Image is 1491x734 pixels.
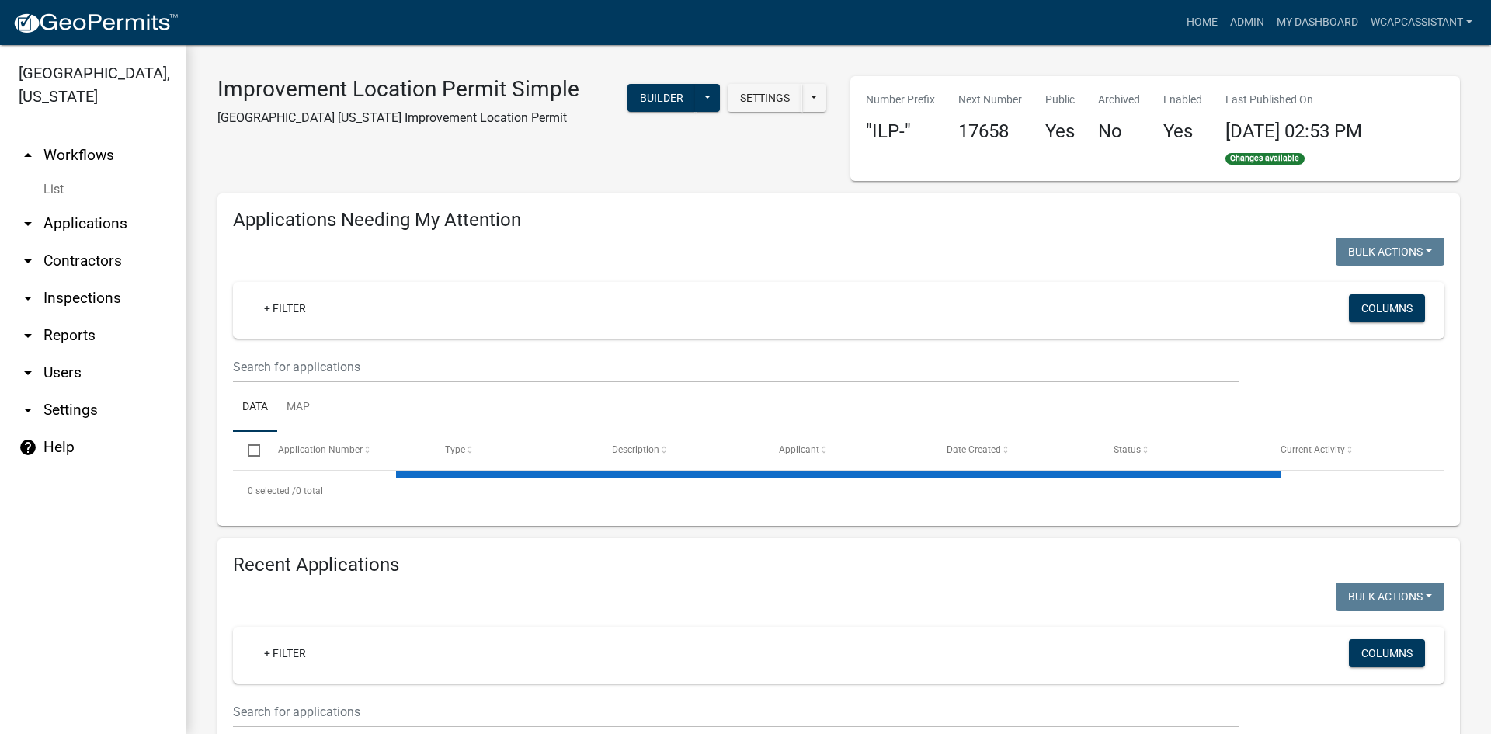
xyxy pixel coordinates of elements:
[1225,153,1305,165] span: Changes available
[252,294,318,322] a: + Filter
[1349,294,1425,322] button: Columns
[1045,120,1075,143] h4: Yes
[19,252,37,270] i: arrow_drop_down
[1225,120,1362,142] span: [DATE] 02:53 PM
[779,444,819,455] span: Applicant
[866,92,935,108] p: Number Prefix
[233,696,1239,728] input: Search for applications
[728,84,802,112] button: Settings
[19,289,37,308] i: arrow_drop_down
[252,639,318,667] a: + Filter
[627,84,696,112] button: Builder
[1114,444,1141,455] span: Status
[1098,92,1140,108] p: Archived
[1163,92,1202,108] p: Enabled
[430,432,597,469] datatable-header-cell: Type
[958,92,1022,108] p: Next Number
[233,471,1444,510] div: 0 total
[597,432,764,469] datatable-header-cell: Description
[233,209,1444,231] h4: Applications Needing My Attention
[262,432,429,469] datatable-header-cell: Application Number
[1349,639,1425,667] button: Columns
[1364,8,1479,37] a: wcapcassistant
[233,554,1444,576] h4: Recent Applications
[1225,92,1362,108] p: Last Published On
[1281,444,1345,455] span: Current Activity
[19,438,37,457] i: help
[19,364,37,382] i: arrow_drop_down
[947,444,1001,455] span: Date Created
[233,351,1239,383] input: Search for applications
[217,76,579,103] h3: Improvement Location Permit Simple
[1224,8,1270,37] a: Admin
[19,326,37,345] i: arrow_drop_down
[19,214,37,233] i: arrow_drop_down
[1336,238,1444,266] button: Bulk Actions
[1270,8,1364,37] a: My Dashboard
[1098,120,1140,143] h4: No
[233,383,277,433] a: Data
[19,146,37,165] i: arrow_drop_up
[764,432,931,469] datatable-header-cell: Applicant
[1045,92,1075,108] p: Public
[1180,8,1224,37] a: Home
[1336,583,1444,611] button: Bulk Actions
[217,109,579,127] p: [GEOGRAPHIC_DATA] [US_STATE] Improvement Location Permit
[248,485,296,496] span: 0 selected /
[445,444,465,455] span: Type
[1099,432,1266,469] datatable-header-cell: Status
[19,401,37,419] i: arrow_drop_down
[233,432,262,469] datatable-header-cell: Select
[958,120,1022,143] h4: 17658
[277,383,319,433] a: Map
[866,120,935,143] h4: "ILP-"
[931,432,1098,469] datatable-header-cell: Date Created
[1163,120,1202,143] h4: Yes
[1266,432,1433,469] datatable-header-cell: Current Activity
[278,444,363,455] span: Application Number
[612,444,659,455] span: Description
